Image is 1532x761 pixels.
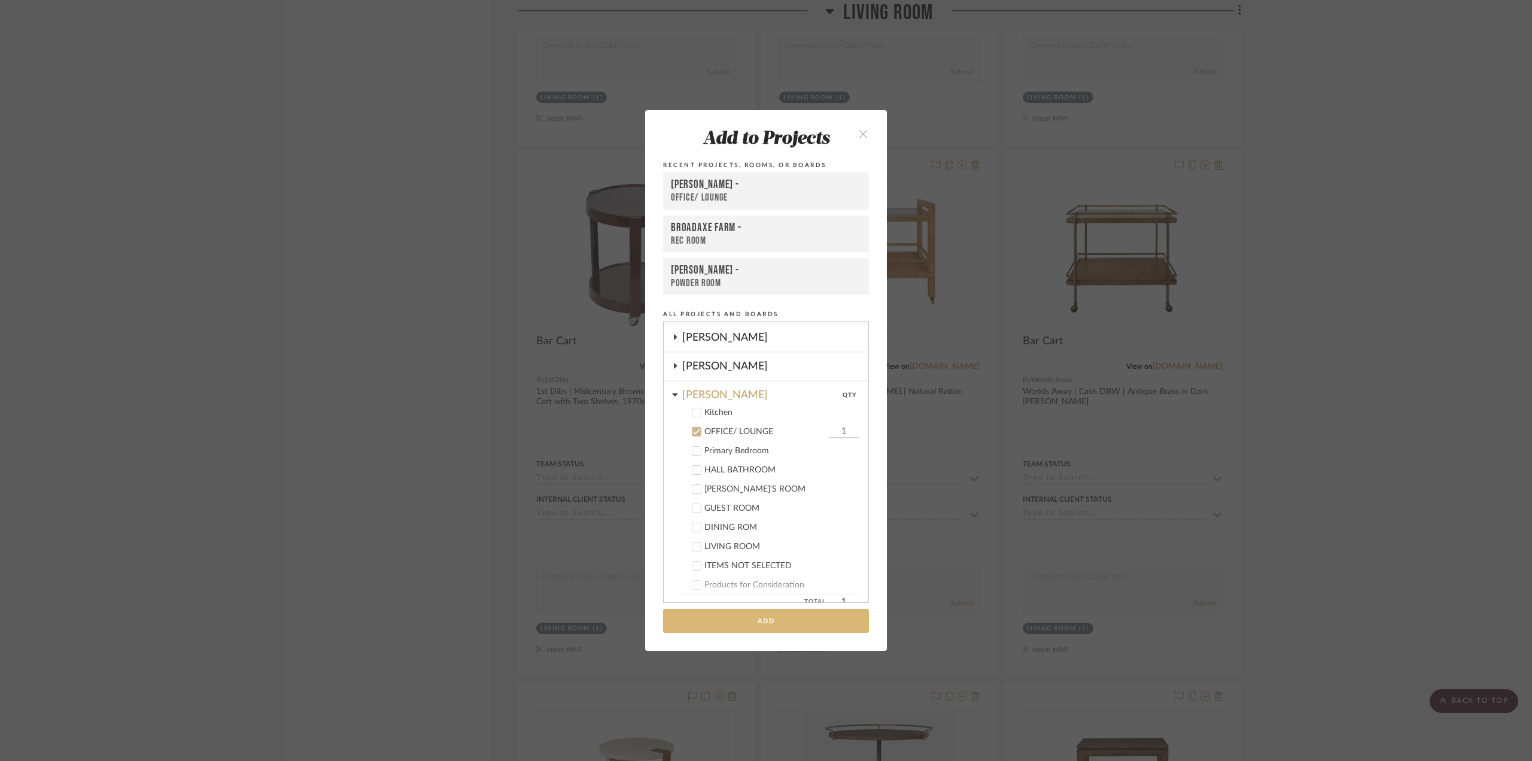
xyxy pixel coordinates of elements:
[671,178,861,192] div: [PERSON_NAME] -
[704,580,859,590] div: Products for Consideration
[682,381,843,402] div: [PERSON_NAME]
[682,595,826,609] span: Total
[671,277,861,289] div: Powder Room
[704,408,859,418] div: Kitchen
[843,381,856,402] div: QTY
[704,465,859,475] div: HALL BATHROOM
[671,263,861,277] div: [PERSON_NAME] -
[663,160,869,171] div: Recent Projects, Rooms, or Boards
[704,484,859,495] div: [PERSON_NAME]'S ROOM
[671,235,861,247] div: Rec Room
[682,324,868,351] div: [PERSON_NAME]
[663,609,869,633] button: Add
[829,595,859,609] span: 1
[704,561,859,571] div: ITEMS NOT SELECTED
[671,192,861,204] div: OFFICE/ LOUNGE
[704,523,859,533] div: DINING ROM
[704,427,826,437] div: OFFICE/ LOUNGE
[846,121,881,145] button: close
[671,221,861,235] div: Broadaxe Farm -
[682,353,868,380] div: [PERSON_NAME]
[663,129,869,150] div: Add to Projects
[704,446,859,456] div: Primary Bedroom
[829,426,859,438] input: OFFICE/ LOUNGE
[704,504,859,514] div: GUEST ROOM
[663,309,869,320] div: All Projects and Boards
[704,542,859,552] div: LIVING ROOM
